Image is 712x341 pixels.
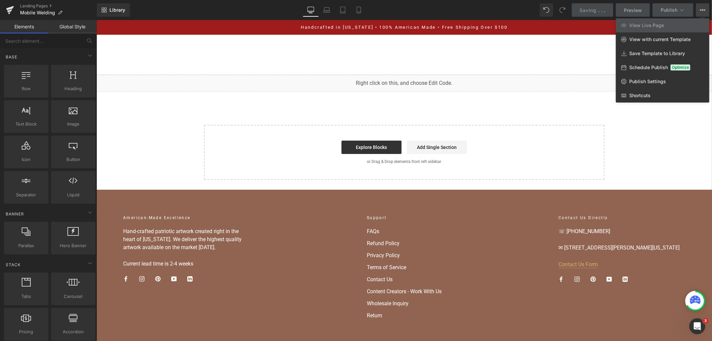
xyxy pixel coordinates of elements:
button: View Live PageView with current TemplateSave Template to LibrarySchedule PublishOptimizePublish S... [696,3,709,17]
p: or Drag & Drop elements from left sidebar [118,139,497,144]
a: Wholesale Inquiry [270,280,345,288]
span: Accordion [53,328,93,335]
span: Parallax [6,242,46,249]
span: 3 [703,318,708,324]
a: LinkedIn [91,254,96,263]
a: FAQs [270,207,345,215]
p: Hand-crafted patriotic artwork created right in the heart of [US_STATE]. We deliver the highest q... [27,207,154,231]
button: Redo [556,3,569,17]
span: Preview [624,7,642,14]
span: Mobile Welding [20,10,55,15]
span: Icon [6,156,46,163]
a: Refund Policy [270,219,345,227]
span: Liquid [53,191,93,198]
span: Text Block [6,121,46,128]
span: Optimize [671,64,690,70]
a: YouTube [75,254,80,263]
button: Publish [653,3,693,17]
a: Mobile [351,3,367,17]
button: Undo [540,3,553,17]
h2: Contact Us Directly [462,195,589,201]
span: Carousel [53,293,93,300]
a: Laptop [319,3,335,17]
span: Separator [6,191,46,198]
a: Contact Us Form [462,241,501,247]
a: Global Style [48,20,97,33]
a: Pinterest [59,254,64,263]
a: Terms of Service [270,243,345,251]
a: Facebook [27,254,32,263]
h2: Support [270,195,345,201]
a: Instagram [43,254,48,263]
span: Schedule Publish [629,64,668,70]
span: Row [6,85,46,92]
a: Instagram [478,255,483,263]
span: Image [53,121,93,128]
p: Current lead time is 2-4 weeks [27,240,154,248]
a: LinkedIn [526,255,531,263]
h2: American-Made Excellence [27,195,154,201]
span: Library [109,7,125,13]
span: View with current Template [629,36,691,42]
a: Add Single Section [310,121,371,134]
span: Tabs [6,293,46,300]
a: Desktop [303,3,319,17]
a: Explore Blocks [245,121,305,134]
a: Tablet [335,3,351,17]
a: Facebook [462,255,467,263]
span: Save Template to Library [629,50,685,56]
span: Button [53,156,93,163]
a: Content Creators - Work With Us [270,268,345,276]
a: Contact Us [270,255,345,264]
span: Shortcuts [629,93,651,99]
a: Pinterest [494,255,499,263]
p: ☏ [PHONE_NUMBER] [462,207,589,215]
span: Hero Banner [53,242,93,249]
p: ✉ [STREET_ADDRESS][PERSON_NAME][US_STATE] [462,224,589,232]
span: View Live Page [629,22,664,28]
a: Privacy Policy [270,231,345,239]
span: Banner [5,211,25,217]
span: Saving [580,7,597,13]
span: Base [5,54,18,60]
a: Preview [616,3,650,17]
a: Landing Pages [20,3,97,9]
span: Heading [53,85,93,92]
a: YouTube [510,255,515,263]
span: Publish Settings [629,78,666,84]
a: New Library [97,3,130,17]
iframe: Intercom live chat [689,318,705,334]
a: Handcrafted in [US_STATE] • 100% American Made • Free Shipping Over $100 [204,5,411,10]
span: Pricing [6,328,46,335]
span: Stack [5,262,21,268]
a: Return [270,292,345,300]
span: Publish [661,7,677,13]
